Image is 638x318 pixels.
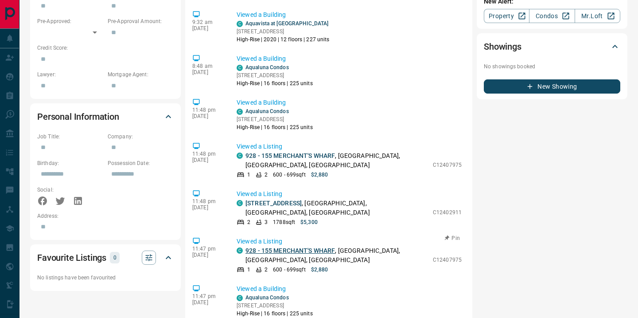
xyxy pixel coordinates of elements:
[108,133,174,141] p: Company:
[37,274,174,282] p: No listings have been favourited
[484,9,529,23] a: Property
[273,218,295,226] p: 1788 sqft
[245,152,335,159] a: 928 - 155 MERCHANT'S WHARF
[37,17,103,25] p: Pre-Approved:
[237,302,313,310] p: [STREET_ADDRESS]
[237,284,462,294] p: Viewed a Building
[37,106,174,127] div: Personal Information
[237,109,243,115] div: condos.ca
[237,153,243,159] div: condos.ca
[237,27,330,35] p: [STREET_ADDRESS]
[37,110,119,124] h2: Personal Information
[247,266,250,274] p: 1
[247,171,250,179] p: 1
[247,218,250,226] p: 2
[192,63,223,69] p: 8:48 am
[237,54,462,63] p: Viewed a Building
[265,218,268,226] p: 3
[245,151,428,170] p: , [GEOGRAPHIC_DATA], [GEOGRAPHIC_DATA], [GEOGRAPHIC_DATA]
[37,251,106,265] h2: Favourite Listings
[192,151,223,157] p: 11:48 pm
[245,246,428,265] p: , [GEOGRAPHIC_DATA], [GEOGRAPHIC_DATA], [GEOGRAPHIC_DATA]
[575,9,620,23] a: Mr.Loft
[433,208,462,216] p: C12402911
[37,44,174,52] p: Credit Score:
[237,200,243,206] div: condos.ca
[37,247,174,268] div: Favourite Listings0
[192,107,223,113] p: 11:48 pm
[237,142,462,151] p: Viewed a Listing
[245,108,289,114] a: Aqualuna Condos
[300,218,318,226] p: $5,300
[237,21,243,27] div: condos.ca
[37,71,103,79] p: Lawyer:
[192,246,223,252] p: 11:47 pm
[237,115,313,123] p: [STREET_ADDRESS]
[245,294,289,301] a: Aqualuna Condos
[484,36,620,57] div: Showings
[237,10,462,20] p: Viewed a Building
[433,256,462,264] p: C12407975
[245,64,289,71] a: Aqualuna Condos
[237,79,313,87] p: High-Rise | 16 floors | 225 units
[108,17,174,25] p: Pre-Approval Amount:
[433,161,462,169] p: C12407975
[245,20,328,27] a: Aquavista at [GEOGRAPHIC_DATA]
[237,310,313,318] p: High-Rise | 16 floors | 225 units
[192,113,223,119] p: [DATE]
[311,266,328,274] p: $2,880
[37,133,103,141] p: Job Title:
[484,63,620,71] p: No showings booked
[237,71,313,79] p: [STREET_ADDRESS]
[237,295,243,301] div: condos.ca
[192,69,223,75] p: [DATE]
[245,199,428,217] p: , [GEOGRAPHIC_DATA], [GEOGRAPHIC_DATA], [GEOGRAPHIC_DATA]
[245,200,302,207] a: [STREET_ADDRESS]
[237,35,330,43] p: High-Rise | 2020 | 12 floors | 227 units
[37,186,103,194] p: Social:
[273,266,305,274] p: 600 - 699 sqft
[529,9,575,23] a: Condos
[192,25,223,31] p: [DATE]
[265,171,268,179] p: 2
[192,157,223,163] p: [DATE]
[192,19,223,25] p: 9:32 am
[273,171,305,179] p: 600 - 699 sqft
[484,79,620,94] button: New Showing
[237,189,462,199] p: Viewed a Listing
[37,212,174,220] p: Address:
[237,237,462,246] p: Viewed a Listing
[192,204,223,211] p: [DATE]
[192,198,223,204] p: 11:48 pm
[108,71,174,79] p: Mortgage Agent:
[311,171,328,179] p: $2,880
[192,299,223,306] p: [DATE]
[440,234,465,242] button: Pin
[192,293,223,299] p: 11:47 pm
[265,266,268,274] p: 2
[113,253,117,263] p: 0
[37,159,103,167] p: Birthday:
[484,39,521,54] h2: Showings
[237,247,243,254] div: condos.ca
[245,247,335,254] a: 928 - 155 MERCHANT'S WHARF
[237,123,313,131] p: High-Rise | 16 floors | 225 units
[237,65,243,71] div: condos.ca
[237,98,462,107] p: Viewed a Building
[192,252,223,258] p: [DATE]
[108,159,174,167] p: Possession Date:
